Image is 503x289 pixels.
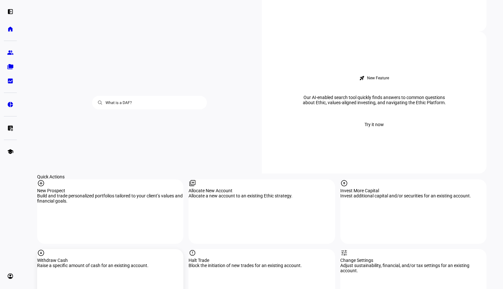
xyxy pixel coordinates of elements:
[189,249,196,257] mat-icon: report
[4,60,17,73] a: folder_copy
[340,263,487,273] div: Adjust sustainability, financial, and/or tax settings for an existing account.
[340,188,487,193] div: Invest More Capital
[7,64,14,70] eth-mat-symbol: folder_copy
[293,95,455,105] div: Our AI-enabled search tool quickly finds answers to common questions about Ethic, values-aligned ...
[340,179,348,187] mat-icon: arrow_circle_up
[340,249,348,257] mat-icon: tune
[7,148,14,155] eth-mat-symbol: school
[357,118,392,131] button: Try it now
[364,118,384,131] span: Try it now
[189,193,335,198] div: Allocate a new account to an existing Ethic strategy.
[7,273,14,279] eth-mat-symbol: account_circle
[7,78,14,84] eth-mat-symbol: bid_landscape
[37,249,45,257] mat-icon: arrow_circle_down
[7,8,14,15] eth-mat-symbol: left_panel_open
[7,101,14,108] eth-mat-symbol: pie_chart
[7,26,14,32] eth-mat-symbol: home
[4,98,17,111] a: pie_chart
[7,49,14,56] eth-mat-symbol: group
[37,174,487,179] div: Quick Actions
[37,193,183,204] div: Build and trade personalized portfolios tailored to your client’s values and financial goals.
[37,258,183,263] div: Withdraw Cash
[189,263,335,268] div: Block the initiation of new trades for an existing account.
[359,75,364,81] mat-icon: rocket_launch
[189,179,196,187] mat-icon: library_add
[37,179,45,187] mat-icon: add_circle
[189,258,335,263] div: Halt Trade
[340,193,487,198] div: Invest additional capital and/or securities for an existing account.
[4,75,17,87] a: bid_landscape
[4,46,17,59] a: group
[367,75,389,81] div: New Feature
[340,258,487,263] div: Change Settings
[4,23,17,35] a: home
[37,188,183,193] div: New Prospect
[189,188,335,193] div: Allocate New Account
[7,125,14,131] eth-mat-symbol: list_alt_add
[37,263,183,268] div: Raise a specific amount of cash for an existing account.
